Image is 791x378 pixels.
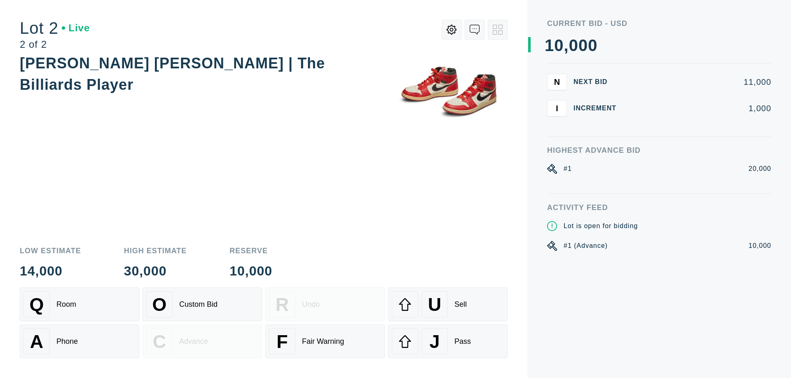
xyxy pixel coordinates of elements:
[588,37,597,54] div: 0
[547,204,771,211] div: Activity Feed
[56,300,76,309] div: Room
[388,324,508,358] button: JPass
[630,78,771,86] div: 11,000
[630,104,771,112] div: 1,000
[30,294,44,315] span: Q
[554,37,564,54] div: 0
[20,247,81,254] div: Low Estimate
[547,74,567,90] button: N
[143,287,262,321] button: OCustom Bid
[556,103,558,113] span: I
[124,247,187,254] div: High Estimate
[564,221,638,231] div: Lot is open for bidding
[573,79,623,85] div: Next Bid
[564,164,572,174] div: #1
[153,331,166,352] span: C
[302,337,344,346] div: Fair Warning
[454,300,467,309] div: Sell
[554,77,560,86] span: N
[152,294,167,315] span: O
[229,264,272,278] div: 10,000
[564,37,569,202] div: ,
[454,337,471,346] div: Pass
[276,294,289,315] span: R
[428,294,441,315] span: U
[573,105,623,112] div: Increment
[20,324,139,358] button: APhone
[276,331,288,352] span: F
[179,300,218,309] div: Custom Bid
[749,164,771,174] div: 20,000
[429,331,440,352] span: J
[62,23,90,33] div: Live
[749,241,771,251] div: 10,000
[20,287,139,321] button: QRoom
[20,264,81,278] div: 14,000
[547,100,567,117] button: I
[20,20,90,36] div: Lot 2
[143,324,262,358] button: CAdvance
[569,37,578,54] div: 0
[265,287,385,321] button: RUndo
[545,37,554,54] div: 1
[56,337,78,346] div: Phone
[547,20,771,27] div: Current Bid - USD
[564,241,608,251] div: #1 (Advance)
[547,147,771,154] div: Highest Advance Bid
[265,324,385,358] button: FFair Warning
[20,55,325,93] div: [PERSON_NAME] [PERSON_NAME] | The Billiards Player
[302,300,320,309] div: Undo
[388,287,508,321] button: USell
[124,264,187,278] div: 30,000
[229,247,272,254] div: Reserve
[30,331,43,352] span: A
[578,37,588,54] div: 0
[179,337,208,346] div: Advance
[20,40,90,49] div: 2 of 2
